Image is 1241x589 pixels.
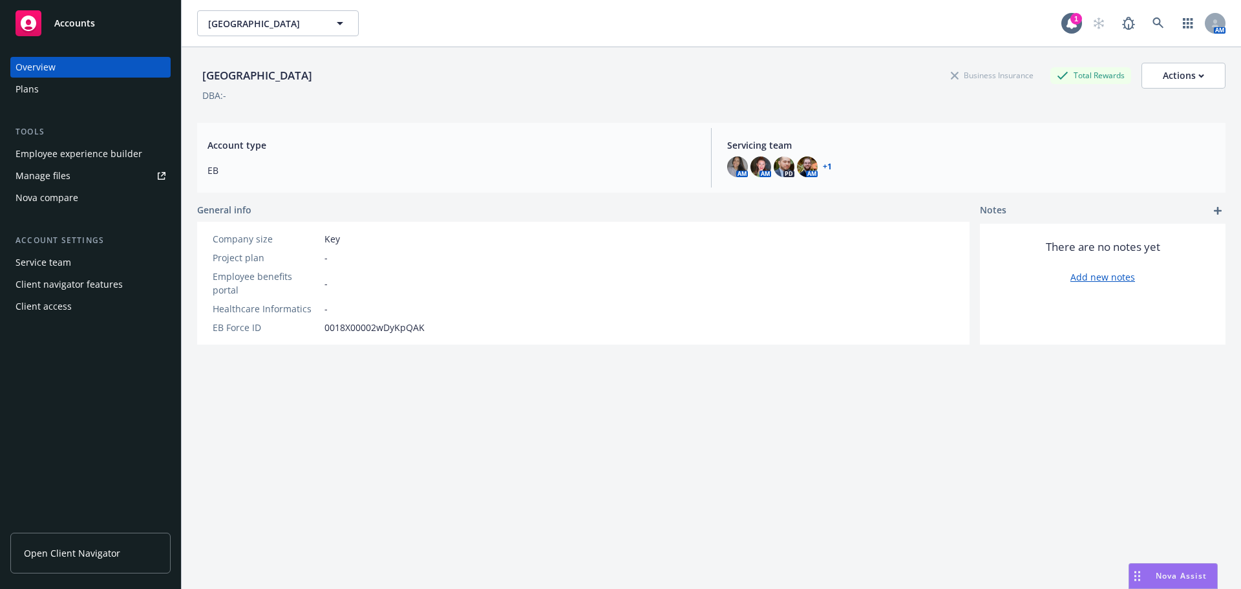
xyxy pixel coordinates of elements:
[1163,63,1204,88] div: Actions
[10,79,171,100] a: Plans
[16,274,123,295] div: Client navigator features
[16,166,70,186] div: Manage files
[10,125,171,138] div: Tools
[16,296,72,317] div: Client access
[10,166,171,186] a: Manage files
[797,156,818,177] img: photo
[207,138,695,152] span: Account type
[16,252,71,273] div: Service team
[324,321,425,334] span: 0018X00002wDyKpQAK
[324,277,328,290] span: -
[197,10,359,36] button: [GEOGRAPHIC_DATA]
[213,321,319,334] div: EB Force ID
[324,232,340,246] span: Key
[1175,10,1201,36] a: Switch app
[324,302,328,316] span: -
[202,89,226,102] div: DBA: -
[10,5,171,41] a: Accounts
[944,67,1040,83] div: Business Insurance
[16,79,39,100] div: Plans
[1145,10,1171,36] a: Search
[324,251,328,264] span: -
[1210,203,1225,219] a: add
[750,156,771,177] img: photo
[727,156,748,177] img: photo
[10,296,171,317] a: Client access
[197,67,317,84] div: [GEOGRAPHIC_DATA]
[213,232,319,246] div: Company size
[16,57,56,78] div: Overview
[1116,10,1141,36] a: Report a Bug
[1070,13,1082,25] div: 1
[24,546,120,560] span: Open Client Navigator
[1129,563,1218,589] button: Nova Assist
[1086,10,1112,36] a: Start snowing
[10,252,171,273] a: Service team
[1046,239,1160,255] span: There are no notes yet
[16,144,142,164] div: Employee experience builder
[197,203,251,217] span: General info
[10,187,171,208] a: Nova compare
[980,203,1006,219] span: Notes
[1156,570,1207,581] span: Nova Assist
[16,187,78,208] div: Nova compare
[213,270,319,297] div: Employee benefits portal
[54,18,95,28] span: Accounts
[1129,564,1145,588] div: Drag to move
[213,302,319,316] div: Healthcare Informatics
[10,274,171,295] a: Client navigator features
[10,234,171,247] div: Account settings
[774,156,794,177] img: photo
[1050,67,1131,83] div: Total Rewards
[207,164,695,177] span: EB
[213,251,319,264] div: Project plan
[727,138,1215,152] span: Servicing team
[823,163,832,171] a: +1
[10,57,171,78] a: Overview
[1070,270,1135,284] a: Add new notes
[10,144,171,164] a: Employee experience builder
[208,17,320,30] span: [GEOGRAPHIC_DATA]
[1141,63,1225,89] button: Actions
